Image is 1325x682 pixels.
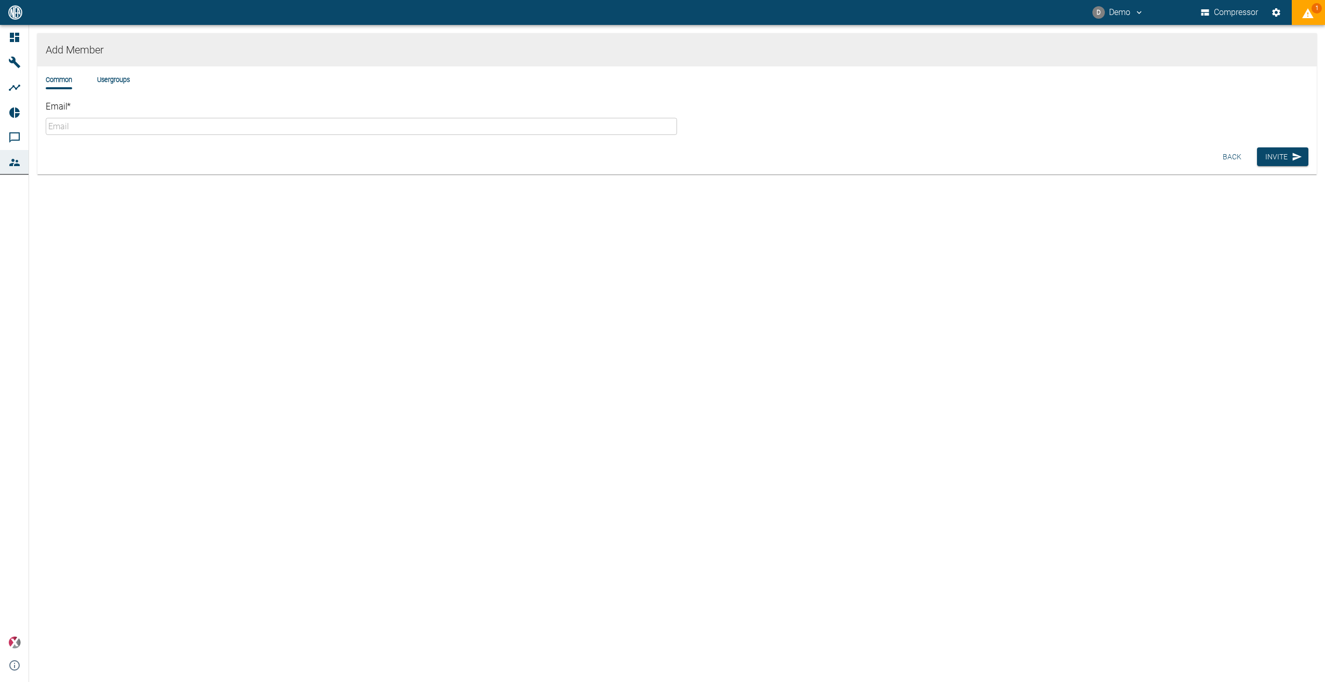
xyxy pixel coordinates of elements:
[1092,6,1105,19] div: D
[1312,3,1322,13] span: 1
[46,118,677,135] input: Email
[97,75,130,85] li: Usergroups
[8,636,21,649] img: Xplore Logo
[1215,147,1249,167] button: Back
[7,5,23,19] img: logo
[1199,3,1261,22] button: Compressor
[46,75,72,85] li: Common
[1091,3,1145,22] button: demo@nea-x.de
[1267,3,1286,22] button: Settings
[46,42,1308,58] span: Add Member
[46,101,519,113] label: Email *
[1257,147,1308,167] button: Invite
